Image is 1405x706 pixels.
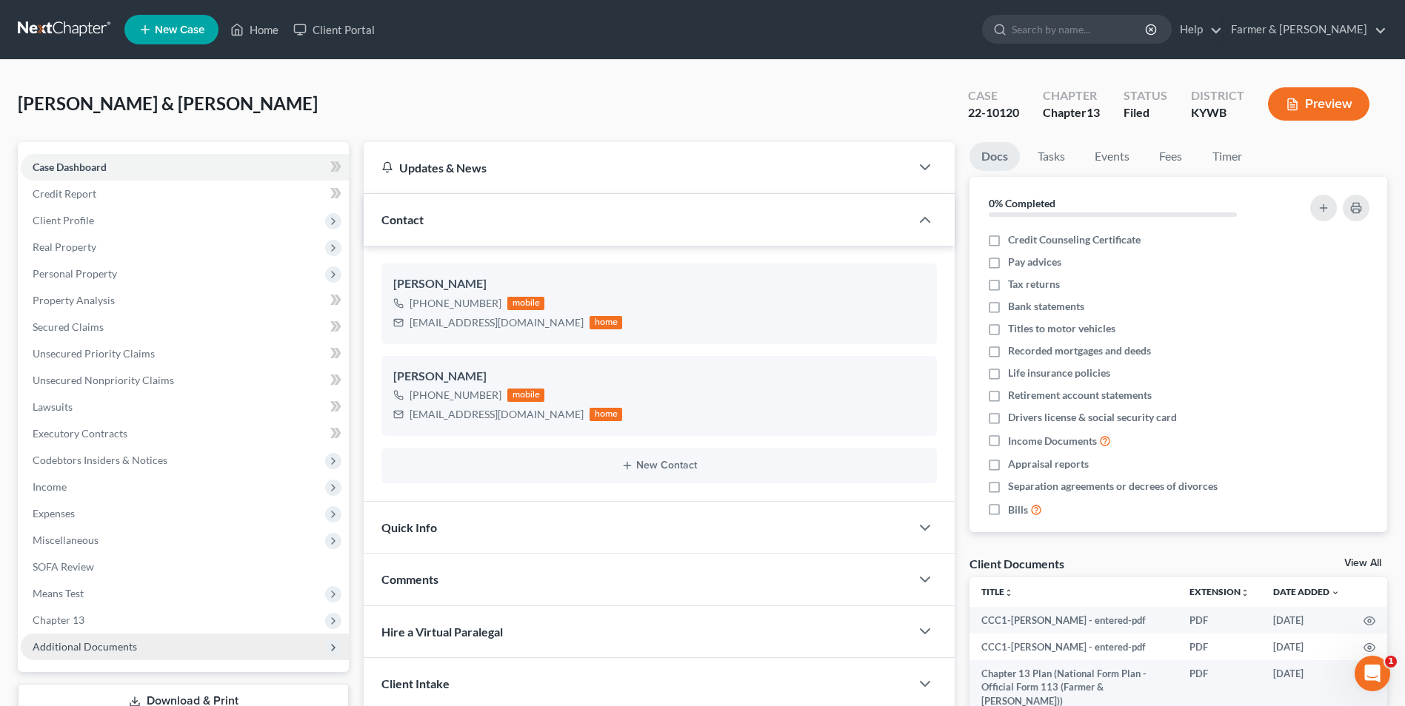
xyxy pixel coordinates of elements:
[21,287,349,314] a: Property Analysis
[1008,255,1061,269] span: Pay advices
[590,408,622,421] div: home
[33,214,94,226] span: Client Profile
[21,420,349,447] a: Executory Contracts
[1273,586,1340,597] a: Date Added expand_more
[410,388,501,403] div: [PHONE_NUMBER]
[33,480,67,493] span: Income
[381,212,424,226] span: Contact
[1201,142,1254,171] a: Timer
[381,625,503,639] span: Hire a Virtual Paralegal
[33,507,75,520] span: Expenses
[590,316,622,329] div: home
[286,16,382,43] a: Client Portal
[410,407,584,422] div: [EMAIL_ADDRESS][DOMAIN_NAME]
[1178,607,1261,633] td: PDF
[223,16,286,43] a: Home
[18,93,318,114] span: [PERSON_NAME] & [PERSON_NAME]
[33,320,104,333] span: Secured Claims
[21,314,349,340] a: Secured Claims
[1008,232,1141,247] span: Credit Counseling Certificate
[21,394,349,420] a: Lawsuits
[507,297,544,310] div: mobile
[381,520,437,534] span: Quick Info
[1008,479,1218,494] span: Separation agreements or decrees of divorces
[1261,633,1352,660] td: [DATE]
[155,24,204,36] span: New Case
[1008,388,1152,403] span: Retirement account statements
[1189,586,1249,597] a: Extensionunfold_more
[1261,607,1352,633] td: [DATE]
[1147,142,1195,171] a: Fees
[1026,142,1077,171] a: Tasks
[33,534,99,546] span: Miscellaneous
[968,87,1019,104] div: Case
[970,633,1178,660] td: CCC1-[PERSON_NAME] - entered-pdf
[381,676,450,690] span: Client Intake
[989,197,1055,209] strong: 0% Completed
[981,586,1013,597] a: Titleunfold_more
[1008,277,1060,292] span: Tax returns
[970,142,1020,171] a: Docs
[1008,366,1110,380] span: Life insurance policies
[1241,588,1249,597] i: unfold_more
[33,347,155,360] span: Unsecured Priority Claims
[1008,457,1089,471] span: Appraisal reports
[1008,502,1028,517] span: Bills
[21,340,349,367] a: Unsecured Priority Claims
[33,374,174,386] span: Unsecured Nonpriority Claims
[1124,104,1167,121] div: Filed
[507,389,544,402] div: mobile
[410,315,584,330] div: [EMAIL_ADDRESS][DOMAIN_NAME]
[393,368,925,386] div: [PERSON_NAME]
[1083,142,1141,171] a: Events
[33,587,84,599] span: Means Test
[1191,87,1244,104] div: District
[1043,104,1100,121] div: Chapter
[1385,656,1397,668] span: 1
[393,460,925,471] button: New Contact
[1008,321,1115,336] span: Titles to motor vehicles
[33,400,73,413] span: Lawsuits
[381,160,892,175] div: Updates & News
[1224,16,1386,43] a: Farmer & [PERSON_NAME]
[33,161,107,173] span: Case Dashboard
[1172,16,1222,43] a: Help
[1043,87,1100,104] div: Chapter
[393,275,925,293] div: [PERSON_NAME]
[968,104,1019,121] div: 22-10120
[1008,299,1084,314] span: Bank statements
[970,556,1064,571] div: Client Documents
[21,181,349,207] a: Credit Report
[410,296,501,311] div: [PHONE_NUMBER]
[33,613,84,626] span: Chapter 13
[33,560,94,573] span: SOFA Review
[1012,16,1147,43] input: Search by name...
[33,187,96,200] span: Credit Report
[381,572,438,586] span: Comments
[1008,343,1151,358] span: Recorded mortgages and deeds
[21,367,349,394] a: Unsecured Nonpriority Claims
[33,241,96,253] span: Real Property
[33,427,127,440] span: Executory Contracts
[33,454,167,466] span: Codebtors Insiders & Notices
[33,267,117,280] span: Personal Property
[970,607,1178,633] td: CCC1-[PERSON_NAME] - entered-pdf
[1268,87,1369,121] button: Preview
[1355,656,1390,691] iframe: Intercom live chat
[1191,104,1244,121] div: KYWB
[1008,434,1097,448] span: Income Documents
[33,294,115,306] span: Property Analysis
[1004,588,1013,597] i: unfold_more
[1331,588,1340,597] i: expand_more
[33,640,137,653] span: Additional Documents
[1344,558,1381,568] a: View All
[21,554,349,580] a: SOFA Review
[1087,105,1100,119] span: 13
[21,154,349,181] a: Case Dashboard
[1124,87,1167,104] div: Status
[1008,410,1177,425] span: Drivers license & social security card
[1178,633,1261,660] td: PDF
